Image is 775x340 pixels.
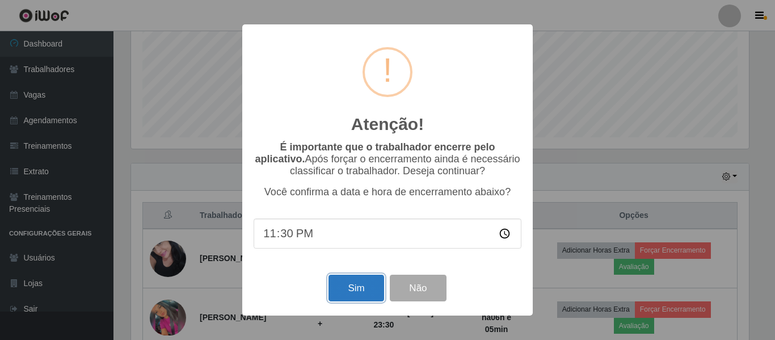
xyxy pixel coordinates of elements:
[351,114,424,135] h2: Atenção!
[255,141,495,165] b: É importante que o trabalhador encerre pelo aplicativo.
[254,141,521,177] p: Após forçar o encerramento ainda é necessário classificar o trabalhador. Deseja continuar?
[254,186,521,198] p: Você confirma a data e hora de encerramento abaixo?
[390,275,446,301] button: Não
[328,275,384,301] button: Sim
